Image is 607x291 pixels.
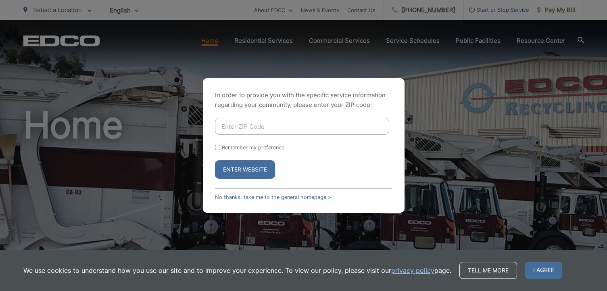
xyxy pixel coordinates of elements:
p: In order to provide you with the specific service information regarding your community, please en... [215,90,392,110]
a: Tell me more [459,262,517,279]
label: Remember my preference [222,144,284,151]
span: I agree [525,262,562,279]
input: Enter ZIP Code [215,118,389,135]
button: Enter Website [215,160,275,179]
a: No thanks, take me to the general homepage > [215,194,331,200]
p: We use cookies to understand how you use our site and to improve your experience. To view our pol... [23,266,451,275]
a: privacy policy [391,266,434,275]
